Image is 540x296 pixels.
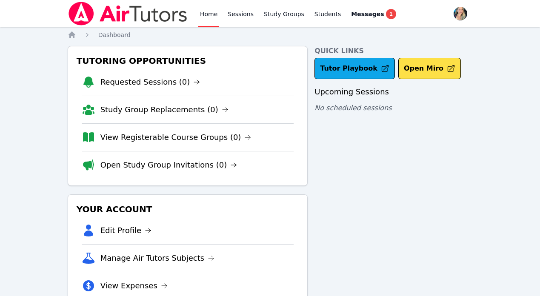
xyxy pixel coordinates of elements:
[398,58,461,79] button: Open Miro
[314,58,395,79] a: Tutor Playbook
[314,46,472,56] h4: Quick Links
[314,104,391,112] span: No scheduled sessions
[100,225,152,236] a: Edit Profile
[68,2,188,26] img: Air Tutors
[100,76,200,88] a: Requested Sessions (0)
[386,9,396,19] span: 1
[100,252,215,264] a: Manage Air Tutors Subjects
[351,10,384,18] span: Messages
[75,53,301,68] h3: Tutoring Opportunities
[100,104,229,116] a: Study Group Replacements (0)
[75,202,301,217] h3: Your Account
[68,31,473,39] nav: Breadcrumb
[100,131,251,143] a: View Registerable Course Groups (0)
[100,280,168,292] a: View Expenses
[98,31,131,39] a: Dashboard
[314,86,472,98] h3: Upcoming Sessions
[98,31,131,38] span: Dashboard
[100,159,237,171] a: Open Study Group Invitations (0)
